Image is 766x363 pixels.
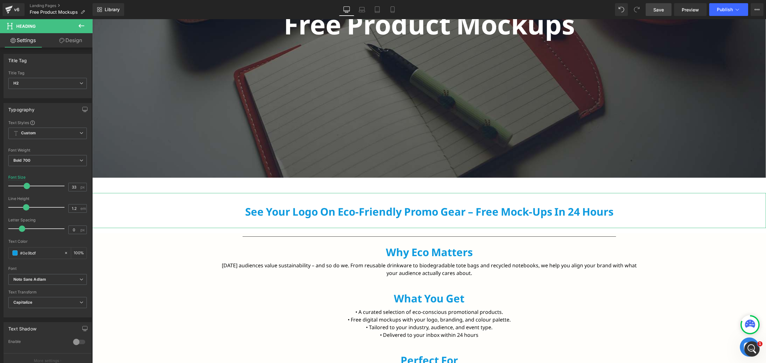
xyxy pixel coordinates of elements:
[80,185,86,189] span: px
[13,277,46,282] i: Noto Sans Adlam
[100,3,112,15] button: Home
[385,3,400,16] a: Mobile
[31,8,79,14] p: The team can also help
[20,249,61,256] input: Color
[130,243,544,257] font: [DATE] audiences value sustainability – and so do we. From reusable drinkware to biodegradable to...
[13,158,30,163] b: Bold 700
[8,239,87,244] div: Text Color
[109,206,120,217] button: Send a message…
[8,322,36,331] div: Text Shadow
[709,3,748,16] button: Publish
[8,290,87,294] div: Text Transform
[10,46,100,59] div: Our support team will assist you shortly.
[339,3,354,16] a: Desktop
[48,33,94,48] a: Design
[80,228,86,232] span: px
[8,339,67,346] div: Enable
[5,106,123,199] div: Peter says…
[5,20,123,105] div: Operator says…
[16,24,36,29] span: Heading
[30,3,93,8] a: Landing Pages
[13,300,32,305] b: Capitalize
[8,103,34,112] div: Typography
[5,20,105,94] div: Thank you for contacting GemPages Support! 👋​Our support team will assist you shortly.Meanwhile, ...
[80,206,86,211] span: em
[10,62,100,74] div: Meanwhile, feel free to explore our for helpful troubleshooting steps.
[8,266,87,271] div: Font
[717,7,733,12] span: Publish
[263,289,411,296] font: • A curated selection of eco-conscious promotional products.
[256,297,418,304] font: • Free digital mockups with your logo, branding, and colour palette.
[630,3,643,16] button: Redo
[18,4,28,14] img: Profile image for Operator
[13,5,21,14] div: v6
[682,6,699,13] span: Preview
[10,209,15,214] button: Emoji picker
[354,3,370,16] a: Laptop
[105,7,120,12] span: Library
[744,341,760,357] iframe: Intercom live chat
[8,196,87,201] div: Line Height
[757,341,762,346] span: 1
[150,273,524,286] h2: What You Get
[274,305,400,312] font: • Tailored to your industry, audience, and event type.
[674,3,707,16] a: Preview
[646,318,669,339] inbox-online-store-chat: Shopify online store chat
[288,312,386,319] font: • Delivered to your inbox within 24 hours
[8,175,26,180] div: Font Size
[10,24,100,43] div: Thank you for contacting GemPages Support! 👋 ​
[30,10,78,15] span: Free Product Mockups
[30,209,35,214] button: Upload attachment
[8,218,87,222] div: Letter Spacing
[10,62,98,74] a: Help Center
[21,130,36,136] b: Custom
[8,71,87,75] div: Title Tag
[31,3,54,8] h1: Operator
[20,209,25,214] button: Gif picker
[370,3,385,16] a: Tablet
[93,3,124,16] a: New Library
[112,3,124,14] div: Close
[4,3,16,15] button: go back
[615,3,628,16] button: Undo
[150,227,524,240] h2: Why Eco Matters
[10,95,49,99] div: Operator • Just now
[653,6,664,13] span: Save
[751,3,763,16] button: More
[8,54,27,63] div: Title Tag
[10,78,100,90] div: We greatly appreciate your patience! 🙌
[13,81,19,85] b: H2
[5,196,122,206] textarea: Message…
[8,148,87,152] div: Font Weight
[8,120,87,125] div: Text Styles
[71,248,86,259] div: %
[3,3,25,16] a: v6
